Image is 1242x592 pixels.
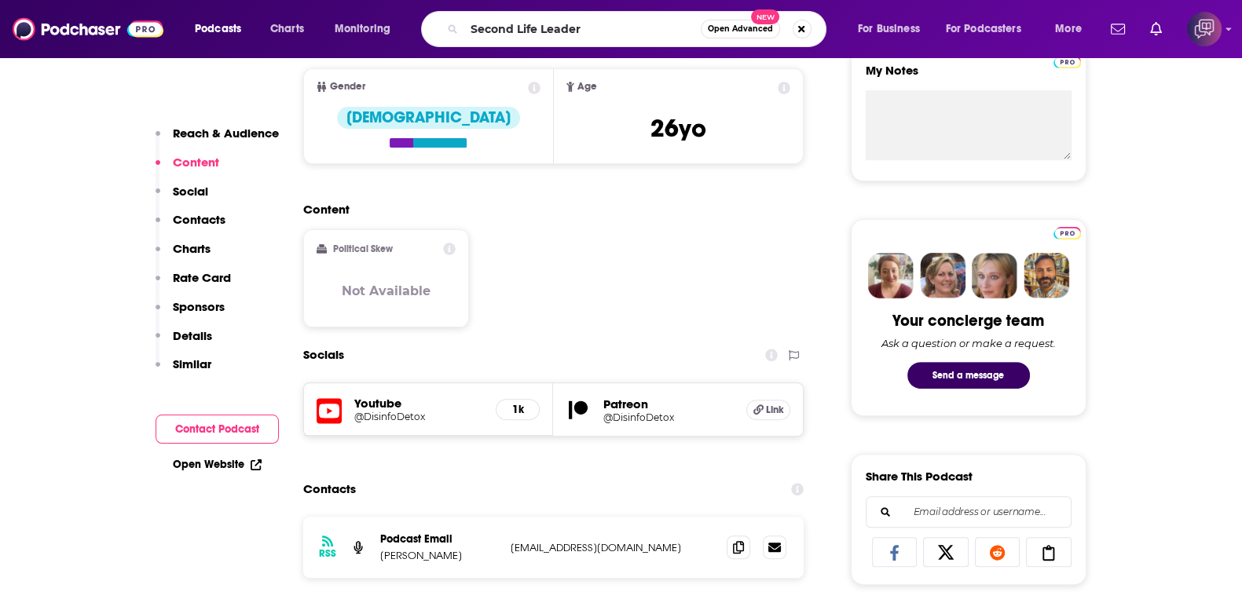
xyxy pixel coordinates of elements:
button: Content [156,155,219,184]
a: Share on X/Twitter [923,537,969,567]
span: Logged in as corioliscompany [1187,12,1222,46]
span: Link [766,404,784,416]
div: Search followers [866,496,1072,528]
a: Open Website [173,458,262,471]
button: open menu [936,16,1044,42]
span: More [1055,18,1082,40]
span: Open Advanced [708,25,773,33]
img: User Profile [1187,12,1222,46]
p: Charts [173,241,211,256]
a: Share on Facebook [872,537,918,567]
p: Reach & Audience [173,126,279,141]
img: Barbara Profile [920,253,965,298]
h5: Youtube [354,396,484,411]
h2: Contacts [303,474,356,504]
button: Details [156,328,212,357]
h3: Share This Podcast [866,469,973,484]
span: For Business [858,18,920,40]
button: Reach & Audience [156,126,279,155]
a: Pro website [1053,53,1081,68]
div: Your concierge team [892,311,1044,331]
button: Show profile menu [1187,12,1222,46]
button: Sponsors [156,299,225,328]
button: Rate Card [156,270,231,299]
a: @DisinfoDetox [603,411,734,423]
button: Contacts [156,212,225,241]
img: Podchaser Pro [1053,56,1081,68]
img: Jon Profile [1024,253,1069,298]
h2: Socials [303,340,344,370]
button: Social [156,184,208,213]
a: @DisinfoDetox [354,411,484,422]
p: Podcast Email [380,532,498,546]
h3: Not Available [342,283,430,298]
span: New [751,9,779,24]
span: For Podcasters [946,18,1021,40]
button: open menu [324,16,411,42]
a: Link [746,400,790,420]
span: Monitoring [335,18,390,40]
button: open menu [184,16,262,42]
p: Sponsors [173,299,225,314]
h2: Content [303,202,792,217]
p: Similar [173,356,211,371]
button: Send a message [907,362,1030,389]
span: Age [577,82,597,92]
div: Search podcasts, credits, & more... [436,11,841,47]
img: Sydney Profile [868,253,914,298]
p: Rate Card [173,270,231,285]
p: [PERSON_NAME] [380,549,498,562]
label: My Notes [866,63,1072,90]
a: Pro website [1053,225,1081,239]
button: Open AdvancedNew [701,20,780,38]
img: Jules Profile [972,253,1017,298]
span: Charts [270,18,304,40]
input: Email address or username... [879,497,1058,527]
img: Podchaser - Follow, Share and Rate Podcasts [13,14,163,44]
a: Copy Link [1026,537,1072,567]
button: Contact Podcast [156,415,279,444]
span: Podcasts [195,18,241,40]
a: Show notifications dropdown [1144,16,1168,42]
div: [DEMOGRAPHIC_DATA] [337,107,520,129]
h5: 1k [509,403,526,416]
p: Content [173,155,219,170]
h3: RSS [319,547,336,560]
h5: Patreon [603,396,734,411]
button: Similar [156,356,211,386]
a: Show notifications dropdown [1105,16,1131,42]
div: Ask a question or make a request. [881,337,1056,349]
img: Podchaser Pro [1053,227,1081,239]
button: open menu [847,16,940,42]
p: Contacts [173,212,225,227]
a: Share on Reddit [975,537,1020,567]
span: Gender [330,82,365,92]
button: open menu [1044,16,1101,42]
input: Search podcasts, credits, & more... [464,16,701,42]
a: Charts [260,16,313,42]
button: Charts [156,241,211,270]
span: 26 yo [650,113,706,144]
h2: Political Skew [333,243,393,254]
p: [EMAIL_ADDRESS][DOMAIN_NAME] [511,541,715,554]
p: Details [173,328,212,343]
p: Social [173,184,208,199]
